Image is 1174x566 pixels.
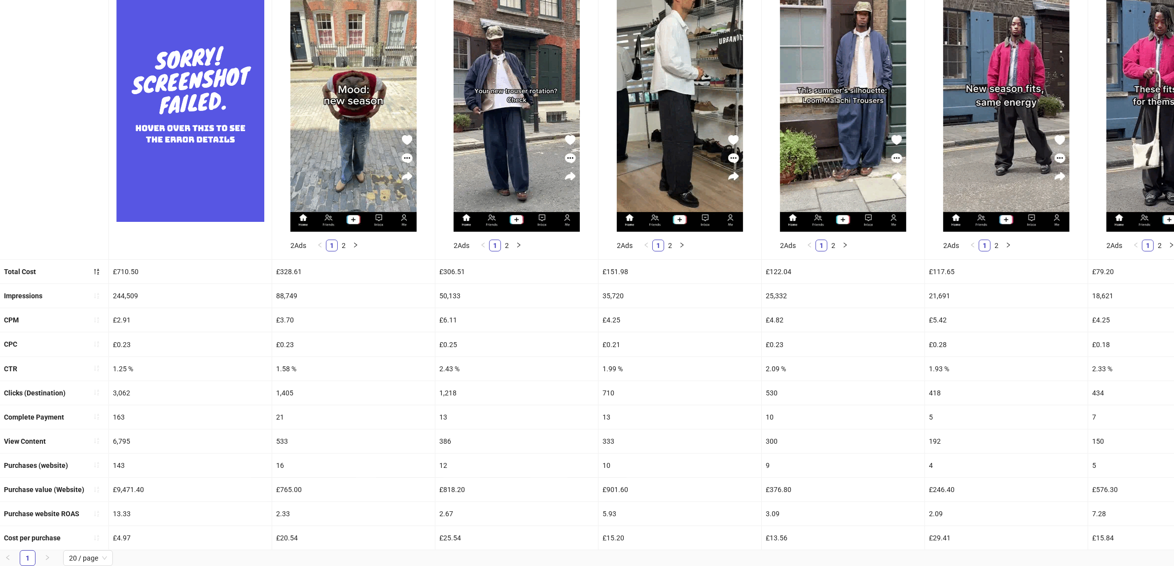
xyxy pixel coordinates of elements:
span: 2 Ads [290,242,306,249]
div: 10 [599,454,761,477]
div: £15.20 [599,526,761,550]
span: sort-ascending [93,292,100,299]
div: 5 [925,405,1088,429]
div: £4.82 [762,308,925,332]
button: right [1002,240,1014,251]
div: 6,795 [109,429,272,453]
a: 2 [1154,240,1165,251]
div: 1,405 [272,381,435,405]
div: £5.42 [925,308,1088,332]
div: 5.93 [599,502,761,526]
span: 2 Ads [454,242,469,249]
div: £6.11 [435,308,598,332]
div: 16 [272,454,435,477]
li: 1 [326,240,338,251]
b: Total Cost [4,268,36,276]
div: 386 [435,429,598,453]
a: 2 [828,240,839,251]
li: Previous Page [1130,240,1142,251]
a: 2 [991,240,1002,251]
span: 2 Ads [1106,242,1122,249]
li: Next Page [513,240,525,251]
div: £117.65 [925,260,1088,283]
div: 244,509 [109,284,272,308]
div: 13 [435,405,598,429]
li: Previous Page [640,240,652,251]
div: 533 [272,429,435,453]
div: 2.43 % [435,357,598,381]
li: Previous Page [314,240,326,251]
button: right [39,550,55,566]
b: CPM [4,316,19,324]
span: sort-ascending [93,317,100,323]
li: 1 [489,240,501,251]
div: £0.25 [435,332,598,356]
span: left [480,242,486,248]
div: £765.00 [272,478,435,501]
li: Next Page [350,240,361,251]
b: Clicks (Destination) [4,389,66,397]
div: 163 [109,405,272,429]
div: £376.80 [762,478,925,501]
li: Previous Page [804,240,816,251]
span: 20 / page [69,551,107,566]
div: £710.50 [109,260,272,283]
a: 2 [501,240,512,251]
div: 21 [272,405,435,429]
b: CPC [4,340,17,348]
b: Complete Payment [4,413,64,421]
div: £0.23 [272,332,435,356]
span: sort-ascending [93,461,100,468]
div: £818.20 [435,478,598,501]
div: 13 [599,405,761,429]
button: left [640,240,652,251]
div: 13.33 [109,502,272,526]
div: £9,471.40 [109,478,272,501]
span: left [970,242,976,248]
li: 1 [979,240,991,251]
div: 88,749 [272,284,435,308]
a: 1 [653,240,664,251]
button: right [676,240,688,251]
li: Next Page [39,550,55,566]
div: 10 [762,405,925,429]
div: 192 [925,429,1088,453]
div: £25.54 [435,526,598,550]
button: left [967,240,979,251]
div: 50,133 [435,284,598,308]
div: £4.97 [109,526,272,550]
b: Purchase website ROAS [4,510,79,518]
span: sort-ascending [93,365,100,372]
div: £29.41 [925,526,1088,550]
li: Previous Page [477,240,489,251]
div: 35,720 [599,284,761,308]
div: £122.04 [762,260,925,283]
span: right [44,555,50,561]
span: sort-ascending [93,486,100,493]
span: left [1133,242,1139,248]
a: 2 [338,240,349,251]
span: sort-ascending [93,534,100,541]
div: 1.99 % [599,357,761,381]
div: 2.67 [435,502,598,526]
span: sort-descending [93,268,100,275]
li: 2 [827,240,839,251]
div: £0.28 [925,332,1088,356]
div: 2.09 [925,502,1088,526]
div: 3.09 [762,502,925,526]
div: 1.58 % [272,357,435,381]
span: sort-ascending [93,510,100,517]
div: £0.23 [762,332,925,356]
b: Impressions [4,292,42,300]
span: 2 Ads [617,242,633,249]
div: 9 [762,454,925,477]
div: £151.98 [599,260,761,283]
li: Previous Page [967,240,979,251]
div: 12 [435,454,598,477]
b: View Content [4,437,46,445]
span: sort-ascending [93,389,100,396]
div: 3,062 [109,381,272,405]
li: 1 [816,240,827,251]
div: £3.70 [272,308,435,332]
